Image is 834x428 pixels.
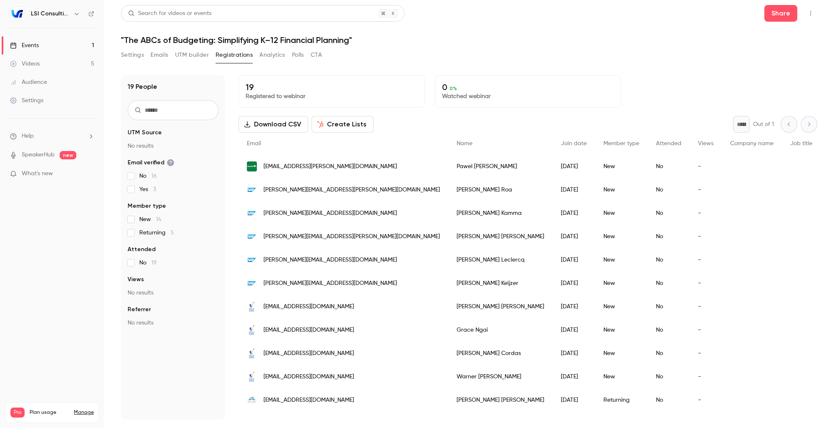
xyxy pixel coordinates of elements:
span: 19 [151,260,157,266]
img: seattleschools.org [247,325,257,335]
img: duvalschools.org [247,395,257,405]
div: Warner [PERSON_NAME] [448,365,553,388]
span: Company name [730,141,774,146]
div: [PERSON_NAME] [PERSON_NAME] [448,388,553,412]
div: New [595,178,648,201]
span: UTM Source [128,128,162,137]
div: [PERSON_NAME] [PERSON_NAME] [448,225,553,248]
h1: "The ABCs of Budgeting: Simplifying K–12 Financial Planning" [121,35,817,45]
div: No [648,248,690,272]
div: [DATE] [553,342,595,365]
span: [EMAIL_ADDRESS][DOMAIN_NAME] [264,419,354,428]
a: Manage [74,409,94,416]
div: New [595,201,648,225]
div: - [690,225,722,248]
div: [PERSON_NAME] [PERSON_NAME] [448,295,553,318]
p: No results [128,289,219,297]
a: SpeakerHub [22,151,55,159]
div: New [595,295,648,318]
p: Watched webinar [442,92,614,101]
div: New [595,155,648,178]
button: Polls [292,48,304,62]
div: No [648,178,690,201]
span: Plan usage [30,409,69,416]
span: Name [457,141,472,146]
span: [EMAIL_ADDRESS][DOMAIN_NAME] [264,302,354,311]
div: Audience [10,78,47,86]
span: Member type [128,202,166,210]
div: - [690,342,722,365]
li: help-dropdown-opener [10,132,94,141]
span: Member type [603,141,639,146]
div: [DATE] [553,178,595,201]
span: Email [247,141,261,146]
div: Settings [10,96,43,105]
span: [EMAIL_ADDRESS][DOMAIN_NAME] [264,373,354,381]
p: No results [128,142,219,150]
div: No [648,225,690,248]
div: New [595,248,648,272]
span: Attended [128,245,156,254]
div: [DATE] [553,295,595,318]
div: Returning [595,388,648,412]
img: sap.com [247,185,257,195]
div: New [595,365,648,388]
span: [PERSON_NAME][EMAIL_ADDRESS][DOMAIN_NAME] [264,209,397,218]
span: [EMAIL_ADDRESS][PERSON_NAME][DOMAIN_NAME] [264,162,397,171]
button: Analytics [259,48,285,62]
div: [DATE] [553,318,595,342]
span: Yes [139,185,156,194]
div: [DATE] [553,388,595,412]
h6: LSI Consulting [31,10,70,18]
img: gov.mb.ca [247,161,257,171]
div: - [690,155,722,178]
div: New [595,342,648,365]
div: Videos [10,60,40,68]
img: sap.com [247,208,257,218]
h1: 19 People [128,82,157,92]
div: Pawel [PERSON_NAME] [448,155,553,178]
img: seattleschools.org [247,372,257,382]
div: - [690,178,722,201]
button: Registrations [216,48,253,62]
div: Events [10,41,39,50]
div: [DATE] [553,155,595,178]
button: CTA [311,48,322,62]
button: Download CSV [239,116,308,133]
span: Attended [656,141,681,146]
div: - [690,365,722,388]
div: No [648,295,690,318]
p: No results [128,319,219,327]
div: - [690,295,722,318]
span: [PERSON_NAME][EMAIL_ADDRESS][PERSON_NAME][DOMAIN_NAME] [264,186,440,194]
img: sap.com [247,278,257,288]
span: Referrer [128,305,151,314]
span: [EMAIL_ADDRESS][DOMAIN_NAME] [264,326,354,335]
span: [PERSON_NAME][EMAIL_ADDRESS][DOMAIN_NAME] [264,279,397,288]
img: seattleschools.org [247,302,257,312]
div: [PERSON_NAME] Roa [448,178,553,201]
span: Join date [561,141,587,146]
div: No [648,388,690,412]
p: 0 [442,82,614,92]
div: New [595,272,648,295]
div: New [595,318,648,342]
div: New [595,225,648,248]
span: [PERSON_NAME][EMAIL_ADDRESS][DOMAIN_NAME] [264,256,397,264]
span: Email verified [128,159,174,167]
div: [DATE] [553,201,595,225]
p: Registered to webinar [246,92,418,101]
span: 16 [151,173,157,179]
div: - [690,272,722,295]
span: [EMAIL_ADDRESS][DOMAIN_NAME] [264,349,354,358]
div: No [648,272,690,295]
span: Returning [139,229,174,237]
span: Pro [10,408,25,418]
div: [DATE] [553,225,595,248]
span: [EMAIL_ADDRESS][DOMAIN_NAME] [264,396,354,405]
span: Views [698,141,713,146]
div: - [690,388,722,412]
img: sap.com [247,255,257,265]
button: Emails [151,48,168,62]
div: [PERSON_NAME] Leclercq [448,248,553,272]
